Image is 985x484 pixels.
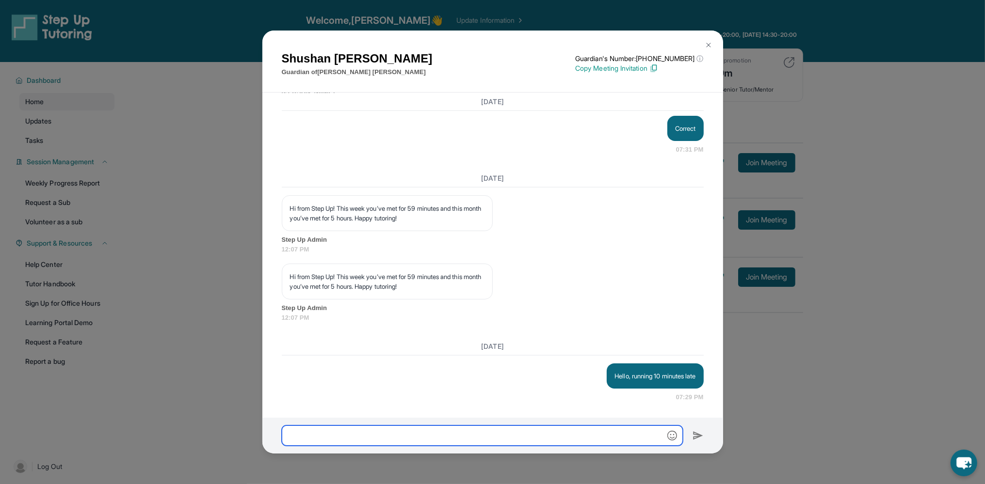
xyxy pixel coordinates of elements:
[282,50,433,67] h1: Shushan [PERSON_NAME]
[282,245,704,254] span: 12:07 PM
[575,63,703,73] p: Copy Meeting Invitation
[282,173,704,183] h3: [DATE]
[649,64,658,73] img: Copy Icon
[282,67,433,77] p: Guardian of [PERSON_NAME] [PERSON_NAME]
[951,450,977,476] button: chat-button
[675,124,696,133] p: Correct
[290,203,484,223] p: Hi from Step Up! This week you’ve met for 59 minutes and this month you’ve met for 5 hours. Happy...
[575,54,703,63] p: Guardian's Number: [PHONE_NUMBER]
[282,342,704,351] h3: [DATE]
[282,235,704,245] span: Step Up Admin
[282,96,704,106] h3: [DATE]
[705,41,712,49] img: Close Icon
[282,313,704,323] span: 12:07 PM
[676,145,704,155] span: 07:31 PM
[696,54,703,63] span: ⓘ
[676,392,704,402] span: 07:29 PM
[614,371,695,381] p: Hello, running 10 minutes late
[282,303,704,313] span: Step Up Admin
[290,272,484,291] p: Hi from Step Up! This week you’ve met for 59 minutes and this month you’ve met for 5 hours. Happy...
[693,430,704,441] img: Send icon
[667,431,677,440] img: Emoji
